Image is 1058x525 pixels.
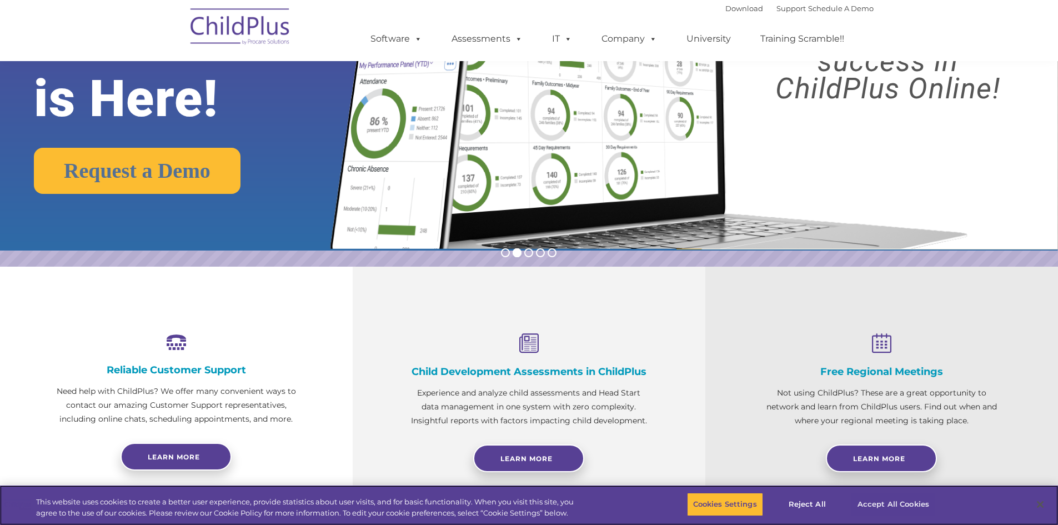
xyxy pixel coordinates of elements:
[725,4,874,13] font: |
[121,443,232,471] a: Learn more
[725,4,763,13] a: Download
[56,364,297,376] h4: Reliable Customer Support
[853,454,905,463] span: Learn More
[408,366,650,378] h4: Child Development Assessments in ChildPlus
[440,28,534,50] a: Assessments
[761,366,1002,378] h4: Free Regional Meetings
[826,444,937,472] a: Learn More
[154,73,188,82] span: Last name
[687,493,763,516] button: Cookies Settings
[590,28,668,50] a: Company
[761,386,1002,428] p: Not using ChildPlus? These are a great opportunity to network and learn from ChildPlus users. Fin...
[154,119,202,127] span: Phone number
[773,493,842,516] button: Reject All
[36,497,582,518] div: This website uses cookies to create a better user experience, provide statistics about user visit...
[408,386,650,428] p: Experience and analyze child assessments and Head Start data management in one system with zero c...
[359,28,433,50] a: Software
[808,4,874,13] a: Schedule A Demo
[56,384,297,426] p: Need help with ChildPlus? We offer many convenient ways to contact our amazing Customer Support r...
[185,1,296,56] img: ChildPlus by Procare Solutions
[675,28,742,50] a: University
[473,444,584,472] a: Learn More
[148,453,200,461] span: Learn more
[749,28,855,50] a: Training Scramble!!
[541,28,583,50] a: IT
[34,148,240,194] a: Request a Demo
[851,493,935,516] button: Accept All Cookies
[1028,492,1052,517] button: Close
[776,4,806,13] a: Support
[500,454,553,463] span: Learn More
